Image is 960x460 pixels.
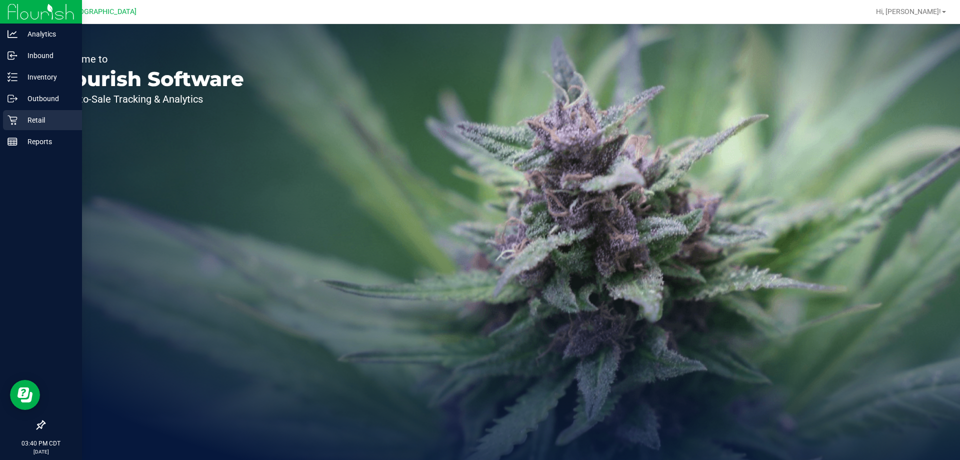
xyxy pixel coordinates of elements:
[17,28,77,40] p: Analytics
[17,50,77,62] p: Inbound
[7,94,17,104] inline-svg: Outbound
[876,8,941,16] span: Hi, [PERSON_NAME]!
[54,69,244,89] p: Flourish Software
[10,380,40,410] iframe: Resource center
[54,54,244,64] p: Welcome to
[17,136,77,148] p: Reports
[68,8,136,16] span: [GEOGRAPHIC_DATA]
[7,51,17,61] inline-svg: Inbound
[7,115,17,125] inline-svg: Retail
[17,71,77,83] p: Inventory
[7,29,17,39] inline-svg: Analytics
[17,114,77,126] p: Retail
[7,137,17,147] inline-svg: Reports
[17,93,77,105] p: Outbound
[4,448,77,455] p: [DATE]
[4,439,77,448] p: 03:40 PM CDT
[54,94,244,104] p: Seed-to-Sale Tracking & Analytics
[7,72,17,82] inline-svg: Inventory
